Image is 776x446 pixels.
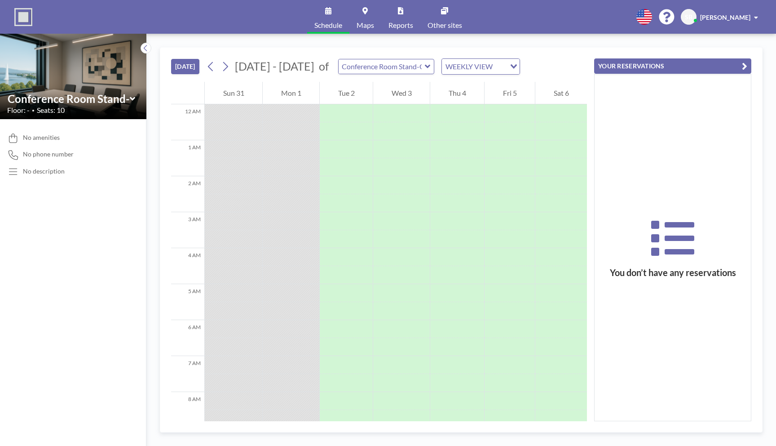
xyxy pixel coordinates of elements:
[428,22,462,29] span: Other sites
[235,59,314,73] span: [DATE] - [DATE]
[7,106,30,115] span: Floor: -
[171,392,204,428] div: 8 AM
[23,167,65,175] div: No description
[171,356,204,392] div: 7 AM
[319,59,329,73] span: of
[314,22,342,29] span: Schedule
[535,82,587,104] div: Sat 6
[700,13,750,21] span: [PERSON_NAME]
[594,58,751,74] button: YOUR RESERVATIONS
[8,93,130,105] input: Conference Room Stand-Offices
[485,82,535,104] div: Fri 5
[388,22,413,29] span: Reports
[442,59,520,74] div: Search for option
[339,59,425,74] input: Conference Room Stand-Offices
[595,267,751,278] h3: You don’t have any reservations
[171,140,204,176] div: 1 AM
[263,82,319,104] div: Mon 1
[171,248,204,284] div: 4 AM
[495,61,505,72] input: Search for option
[23,150,74,158] span: No phone number
[430,82,484,104] div: Thu 4
[373,82,430,104] div: Wed 3
[357,22,374,29] span: Maps
[171,284,204,320] div: 5 AM
[171,320,204,356] div: 6 AM
[171,59,199,74] button: [DATE]
[171,212,204,248] div: 3 AM
[37,106,65,115] span: Seats: 10
[320,82,373,104] div: Tue 2
[205,82,262,104] div: Sun 31
[32,107,35,113] span: •
[171,176,204,212] div: 2 AM
[685,13,692,21] span: SB
[444,61,494,72] span: WEEKLY VIEW
[171,104,204,140] div: 12 AM
[14,8,32,26] img: organization-logo
[23,134,60,142] span: No amenities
